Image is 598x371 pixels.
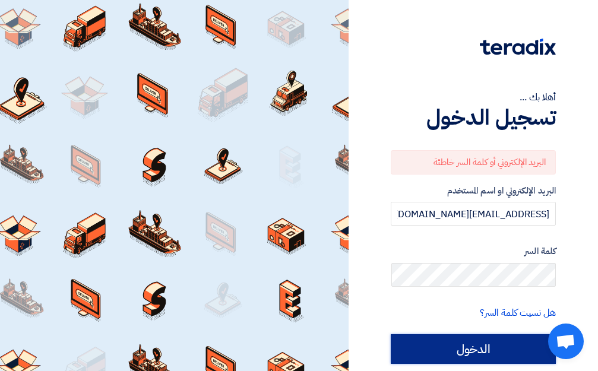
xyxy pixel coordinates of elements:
div: دردشة مفتوحة [548,324,584,359]
div: أهلا بك ... [391,90,556,104]
input: الدخول [391,334,556,364]
a: هل نسيت كلمة السر؟ [480,306,556,320]
div: البريد الإلكتروني أو كلمة السر خاطئة [391,150,556,175]
h1: تسجيل الدخول [391,104,556,131]
input: أدخل بريد العمل الإلكتروني او اسم المستخدم الخاص بك ... [391,202,556,226]
label: البريد الإلكتروني او اسم المستخدم [391,184,556,198]
img: Teradix logo [480,39,556,55]
label: كلمة السر [391,245,556,258]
